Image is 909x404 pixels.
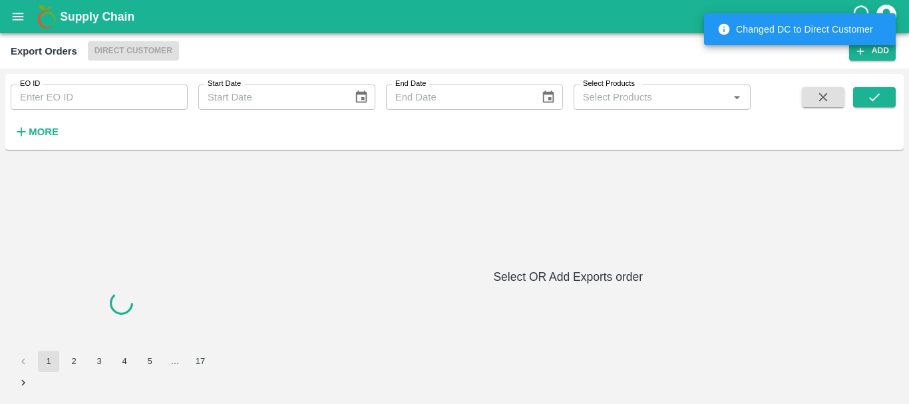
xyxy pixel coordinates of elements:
[349,85,374,110] button: Choose date
[874,3,898,31] div: account of current user
[3,1,33,32] button: open drawer
[208,79,241,89] label: Start Date
[164,355,186,368] div: …
[11,120,62,143] button: More
[386,85,531,110] input: End Date
[11,43,77,60] div: Export Orders
[20,79,40,89] label: EO ID
[139,351,160,372] button: Go to page 5
[11,351,233,393] nav: pagination navigation
[198,85,343,110] input: Start Date
[60,10,134,23] b: Supply Chain
[89,351,110,372] button: Go to page 3
[851,5,874,29] div: customer-support
[728,89,745,106] button: Open
[536,85,561,110] button: Choose date
[717,17,873,41] div: Changed DC to Direct Customer
[583,79,635,89] label: Select Products
[60,7,851,26] a: Supply Chain
[114,351,135,372] button: Go to page 4
[238,268,899,286] h6: Select OR Add Exports order
[190,351,211,372] button: Go to page 17
[11,85,188,110] input: Enter EO ID
[38,351,59,372] button: page 1
[395,79,426,89] label: End Date
[13,372,34,393] button: Go to next page
[33,3,60,30] img: logo
[29,126,59,137] strong: More
[578,89,725,106] input: Select Products
[849,41,896,61] button: Add
[63,351,85,372] button: Go to page 2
